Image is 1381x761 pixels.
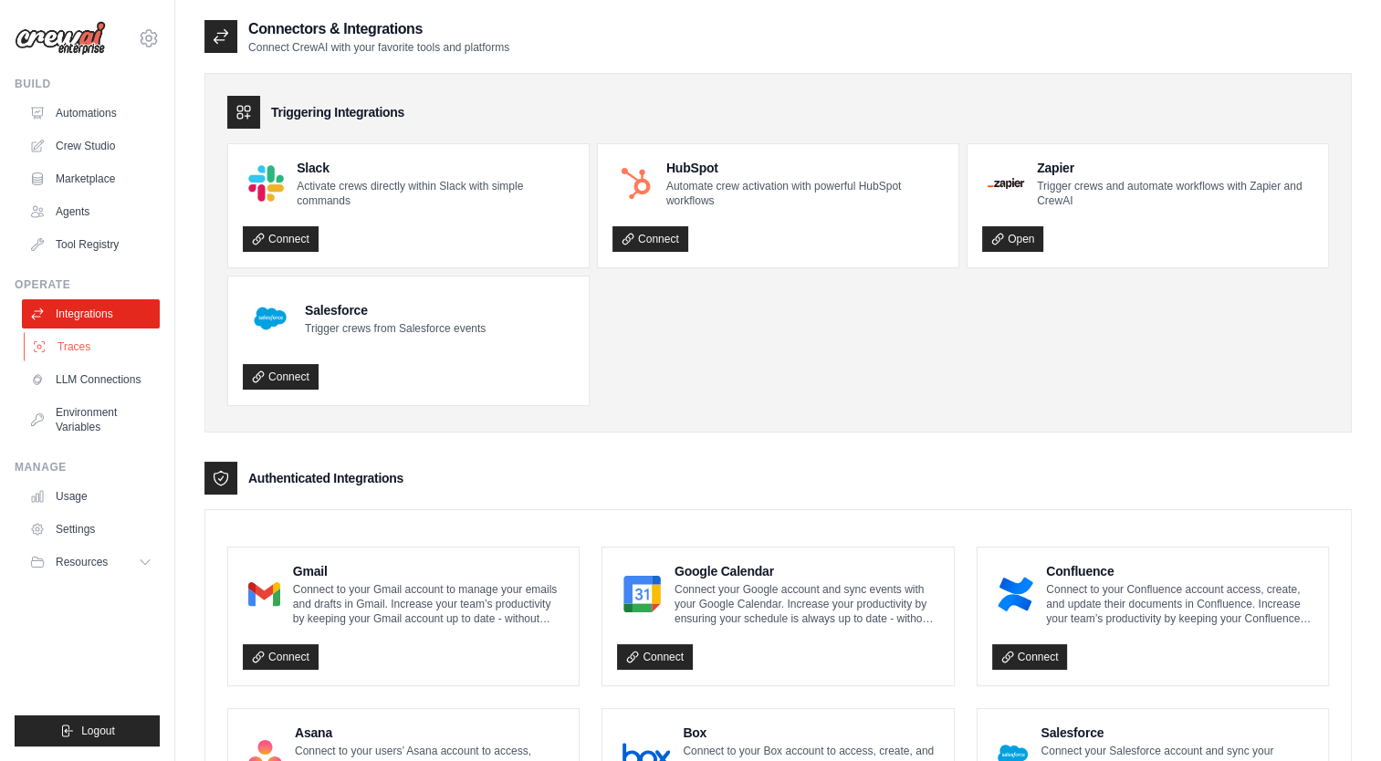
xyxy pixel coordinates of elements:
a: Environment Variables [22,398,160,442]
img: Slack Logo [248,165,284,201]
a: Tool Registry [22,230,160,259]
p: Connect your Google account and sync events with your Google Calendar. Increase your productivity... [675,582,939,626]
a: Traces [24,332,162,361]
p: Connect to your Gmail account to manage your emails and drafts in Gmail. Increase your team’s pro... [293,582,565,626]
h3: Authenticated Integrations [248,469,403,487]
div: Manage [15,460,160,474]
h3: Triggering Integrations [271,103,404,121]
h4: Asana [295,724,564,742]
p: Connect CrewAI with your favorite tools and platforms [248,40,509,55]
img: HubSpot Logo [618,166,654,202]
a: Connect [612,226,688,252]
a: Crew Studio [22,131,160,161]
a: Connect [243,644,319,670]
span: Logout [81,724,115,738]
img: Salesforce Logo [248,297,292,340]
a: Connect [992,644,1068,670]
div: Build [15,77,160,91]
img: Zapier Logo [988,178,1024,189]
img: Logo [15,21,106,56]
h4: Gmail [293,562,565,580]
a: Connect [243,364,319,390]
h4: Salesforce [305,301,486,319]
a: Automations [22,99,160,128]
h4: Salesforce [1041,724,1313,742]
a: Connect [617,644,693,670]
a: Open [982,226,1043,252]
h2: Connectors & Integrations [248,18,509,40]
span: Resources [56,555,108,569]
a: Settings [22,515,160,544]
h4: Zapier [1037,159,1313,177]
p: Automate crew activation with powerful HubSpot workflows [666,179,944,208]
p: Connect to your Confluence account access, create, and update their documents in Confluence. Incr... [1046,582,1313,626]
a: Marketplace [22,164,160,193]
div: Operate [15,277,160,292]
a: Agents [22,197,160,226]
h4: HubSpot [666,159,944,177]
a: Integrations [22,299,160,328]
img: Confluence Logo [998,576,1034,612]
p: Activate crews directly within Slack with simple commands [297,179,574,208]
a: Usage [22,482,160,511]
img: Google Calendar Logo [622,576,662,612]
h4: Google Calendar [675,562,939,580]
h4: Box [683,724,938,742]
h4: Confluence [1046,562,1313,580]
button: Logout [15,715,160,746]
a: Connect [243,226,319,252]
p: Trigger crews from Salesforce events [305,321,486,336]
button: Resources [22,547,160,577]
h4: Slack [297,159,574,177]
p: Trigger crews and automate workflows with Zapier and CrewAI [1037,179,1313,208]
a: LLM Connections [22,365,160,394]
img: Gmail Logo [248,576,280,612]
